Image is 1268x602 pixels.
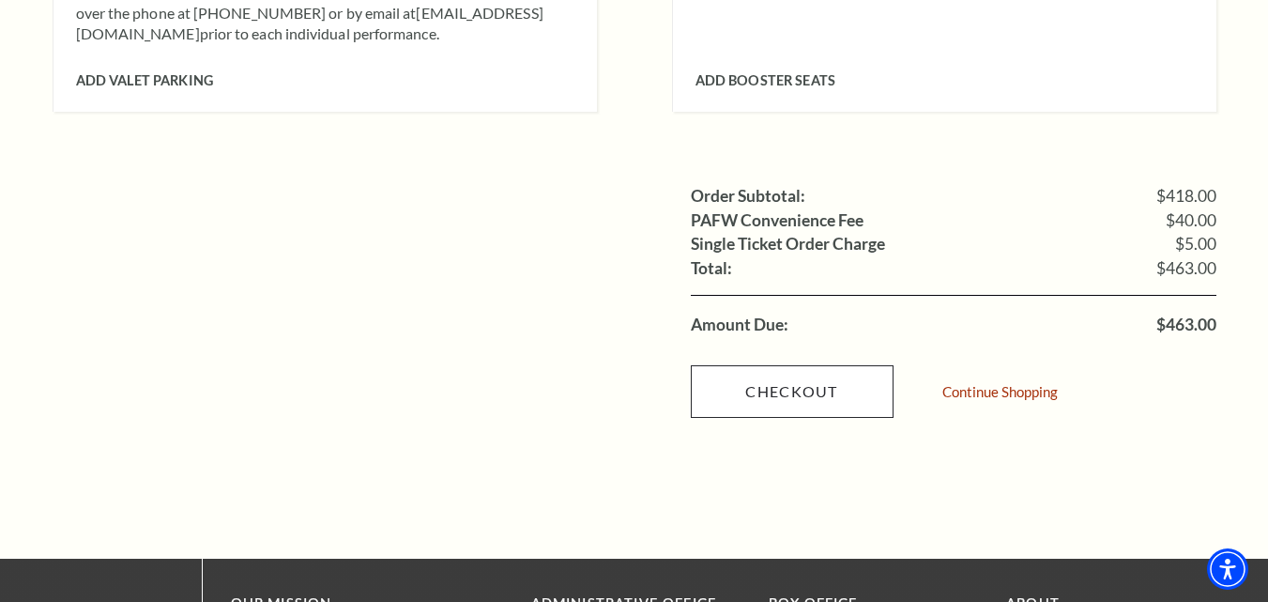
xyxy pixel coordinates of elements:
a: Checkout [691,365,894,418]
a: Continue Shopping [942,385,1058,399]
label: Amount Due: [691,316,788,333]
span: $40.00 [1166,212,1216,229]
span: $418.00 [1156,188,1216,205]
label: Single Ticket Order Charge [691,236,885,253]
span: $463.00 [1156,260,1216,277]
span: Add Valet Parking [76,72,213,88]
span: $463.00 [1156,316,1216,333]
span: $5.00 [1175,236,1216,253]
span: Add Booster Seats [695,72,835,88]
div: Accessibility Menu [1207,548,1248,590]
label: Order Subtotal: [691,188,805,205]
label: PAFW Convenience Fee [691,212,863,229]
label: Total: [691,260,732,277]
